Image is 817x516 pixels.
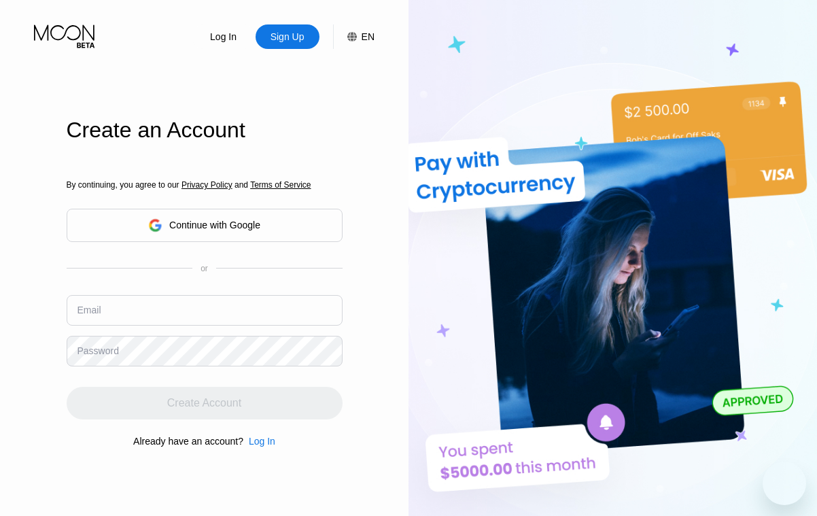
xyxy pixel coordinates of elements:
[269,30,306,44] div: Sign Up
[67,180,343,190] div: By continuing, you agree to our
[333,24,375,49] div: EN
[77,345,119,356] div: Password
[77,305,101,315] div: Email
[232,180,251,190] span: and
[250,180,311,190] span: Terms of Service
[209,30,238,44] div: Log In
[201,264,208,273] div: or
[763,462,806,505] iframe: 启动消息传送窗口的按钮
[67,118,343,143] div: Create an Account
[256,24,319,49] div: Sign Up
[181,180,232,190] span: Privacy Policy
[249,436,275,447] div: Log In
[362,31,375,42] div: EN
[169,220,260,230] div: Continue with Google
[67,209,343,242] div: Continue with Google
[192,24,256,49] div: Log In
[133,436,243,447] div: Already have an account?
[243,436,275,447] div: Log In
